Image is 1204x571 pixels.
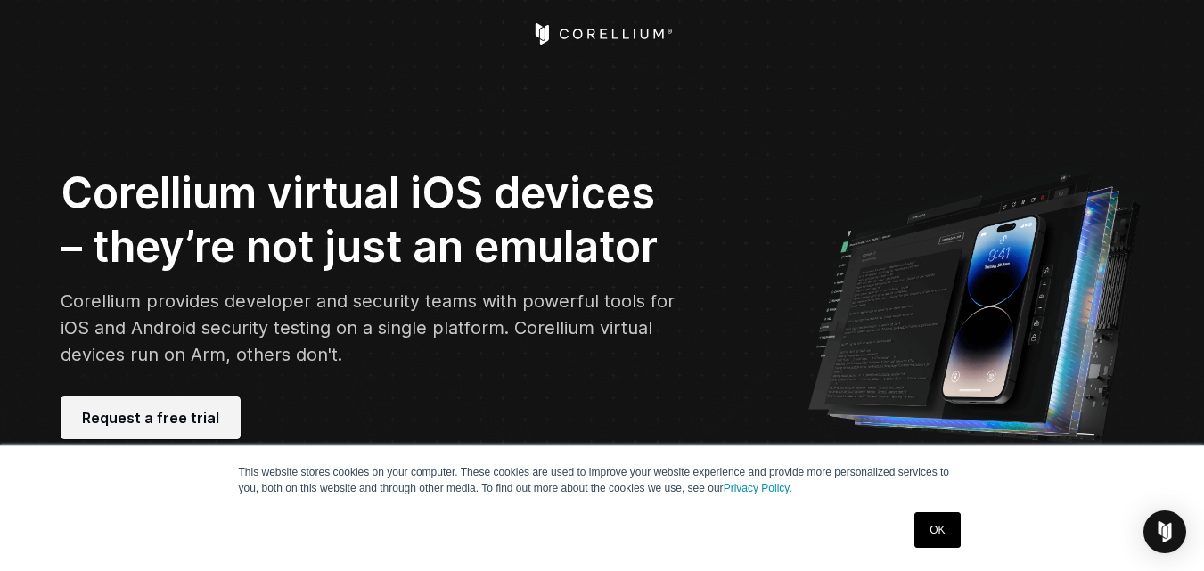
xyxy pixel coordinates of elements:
[61,167,683,273] h2: Corellium virtual iOS devices – they’re not just an emulator
[239,464,966,496] p: This website stores cookies on your computer. These cookies are used to improve your website expe...
[61,396,241,439] a: Request a free trial
[82,407,219,428] span: Request a free trial
[724,482,792,494] a: Privacy Policy.
[61,288,683,368] p: Corellium provides developer and security teams with powerful tools for iOS and Android security ...
[914,512,960,548] a: OK
[1143,510,1186,553] div: Open Intercom Messenger
[807,160,1144,445] img: Corellium UI
[531,23,673,45] a: Corellium Home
